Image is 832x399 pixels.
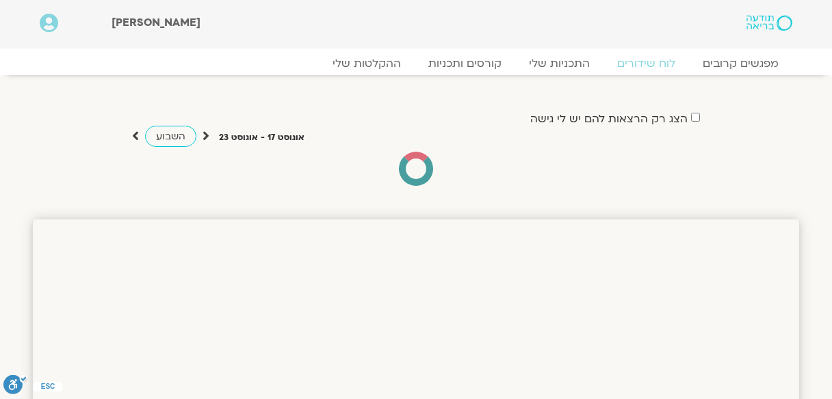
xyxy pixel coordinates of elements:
[112,15,200,30] span: [PERSON_NAME]
[145,126,196,147] a: השבוע
[40,57,792,70] nav: Menu
[415,57,515,70] a: קורסים ותכניות
[219,130,304,145] p: אוגוסט 17 - אוגוסט 23
[603,57,689,70] a: לוח שידורים
[515,57,603,70] a: התכניות שלי
[156,130,185,143] span: השבוע
[319,57,415,70] a: ההקלטות שלי
[530,113,688,125] label: הצג רק הרצאות להם יש לי גישה
[689,57,792,70] a: מפגשים קרובים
